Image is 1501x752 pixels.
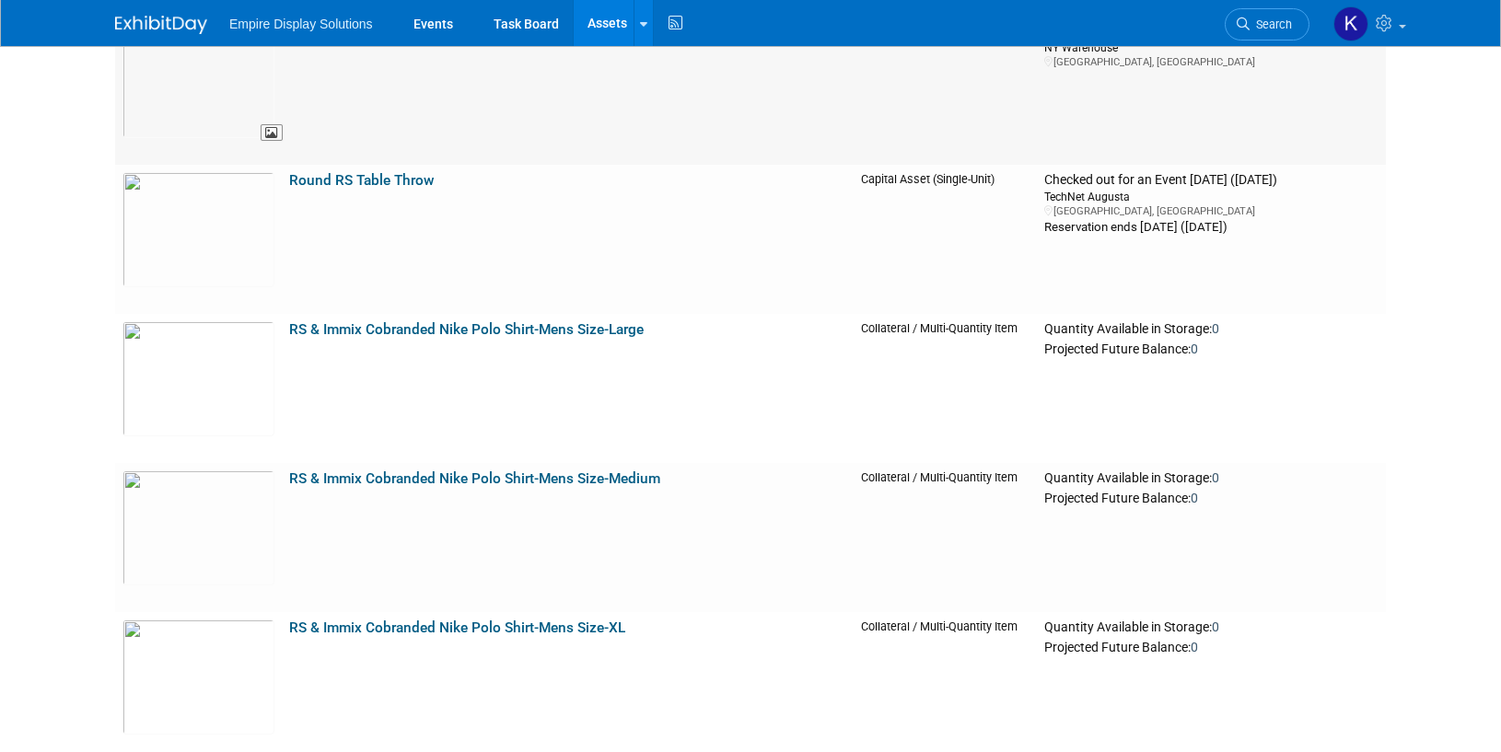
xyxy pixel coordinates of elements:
[115,16,207,34] img: ExhibitDay
[289,321,644,338] a: RS & Immix Cobranded Nike Polo Shirt-Mens Size-Large
[1044,189,1379,204] div: TechNet Augusta
[289,470,660,487] a: RS & Immix Cobranded Nike Polo Shirt-Mens Size-Medium
[1044,321,1379,338] div: Quantity Available in Storage:
[1044,172,1379,189] div: Checked out for an Event [DATE] ([DATE])
[1212,619,1219,634] span: 0
[1212,321,1219,336] span: 0
[1191,640,1198,654] span: 0
[854,314,1037,463] td: Collateral / Multi-Quantity Item
[854,16,1037,165] td: Capital Asset (Single-Unit)
[1191,491,1198,505] span: 0
[229,17,373,31] span: Empire Display Solutions
[1044,470,1379,487] div: Quantity Available in Storage:
[1044,55,1379,69] div: [GEOGRAPHIC_DATA], [GEOGRAPHIC_DATA]
[1250,17,1292,31] span: Search
[1044,40,1379,55] div: NY Warehouse
[289,172,434,189] a: Round RS Table Throw
[1212,470,1219,485] span: 0
[1044,204,1379,218] div: [GEOGRAPHIC_DATA], [GEOGRAPHIC_DATA]
[1044,619,1379,636] div: Quantity Available in Storage:
[1044,487,1379,507] div: Projected Future Balance:
[1191,341,1198,356] span: 0
[854,165,1037,314] td: Capital Asset (Single-Unit)
[1044,636,1379,656] div: Projected Future Balance:
[854,463,1037,612] td: Collateral / Multi-Quantity Item
[289,619,625,636] a: RS & Immix Cobranded Nike Polo Shirt-Mens Size-XL
[1225,8,1309,40] a: Search
[1044,218,1379,236] div: Reservation ends [DATE] ([DATE])
[261,124,283,142] span: View Asset Image
[1044,338,1379,358] div: Projected Future Balance:
[1333,6,1368,41] img: Katelyn Hurlock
